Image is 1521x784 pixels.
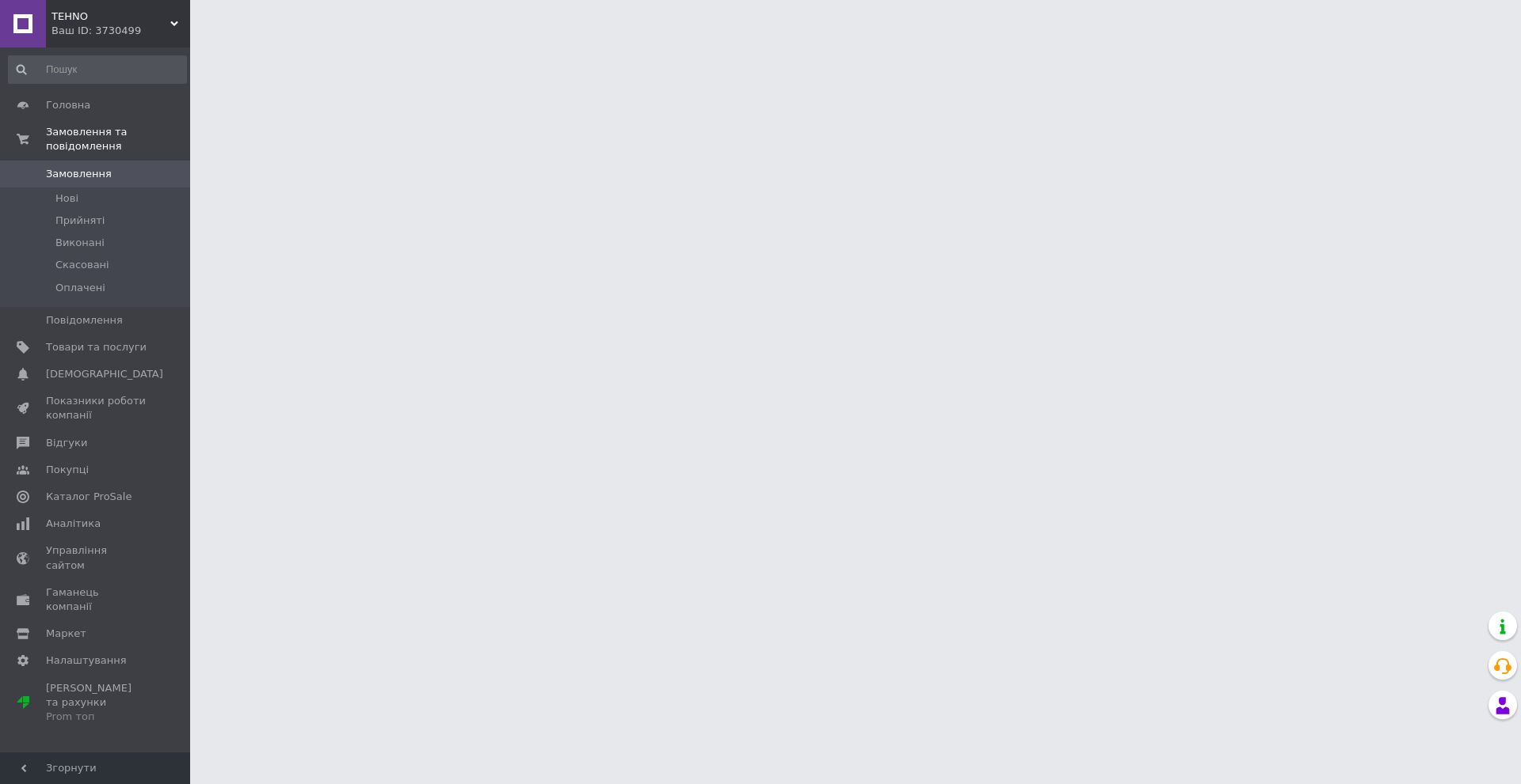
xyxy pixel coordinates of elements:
[46,681,147,725] span: [PERSON_NAME] та рахунки
[46,340,147,354] span: Товари та послуги
[55,236,105,250] span: Виконані
[55,191,78,206] span: Нові
[46,490,132,504] span: Каталог ProSale
[46,167,112,181] span: Замовлення
[46,627,86,641] span: Маркет
[55,258,109,272] span: Скасовані
[51,9,170,24] span: TEHNO
[46,463,89,477] span: Покупці
[51,24,190,38] div: Ваш ID: 3730499
[46,125,190,153] span: Замовлення та повідомлення
[55,281,105,295] span: Оплачені
[46,98,90,112] span: Головна
[46,367,163,381] span: [DEMOGRAPHIC_DATA]
[46,436,87,450] span: Відгуки
[46,543,147,572] span: Управління сайтом
[46,313,123,328] span: Повідомлення
[46,394,147,422] span: Показники роботи компанії
[8,55,187,84] input: Пошук
[46,517,101,531] span: Аналітика
[46,585,147,614] span: Гаманець компанії
[55,214,105,228] span: Прийняті
[46,653,127,668] span: Налаштування
[46,710,147,724] div: Prom топ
